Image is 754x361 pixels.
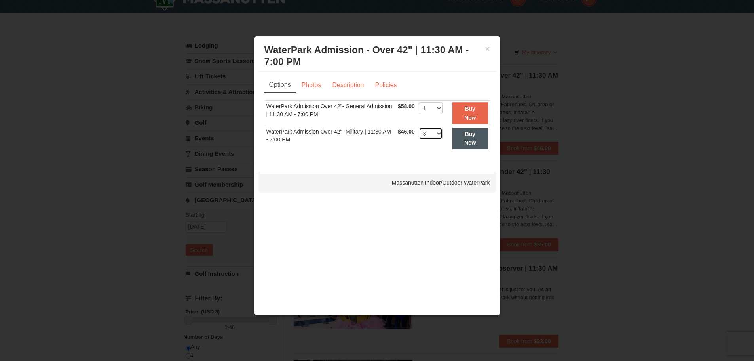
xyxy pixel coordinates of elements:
[485,45,490,53] button: ×
[464,105,476,120] strong: Buy Now
[264,78,296,93] a: Options
[370,78,402,93] a: Policies
[398,128,415,135] span: $46.00
[264,44,490,68] h3: WaterPark Admission - Over 42" | 11:30 AM - 7:00 PM
[264,101,396,126] td: WaterPark Admission Over 42"- General Admission | 11:30 AM - 7:00 PM
[398,103,415,109] span: $58.00
[264,126,396,151] td: WaterPark Admission Over 42"- Military | 11:30 AM - 7:00 PM
[452,102,488,124] button: Buy Now
[464,131,476,146] strong: Buy Now
[327,78,369,93] a: Description
[296,78,327,93] a: Photos
[258,173,496,193] div: Massanutten Indoor/Outdoor WaterPark
[452,128,488,149] button: Buy Now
